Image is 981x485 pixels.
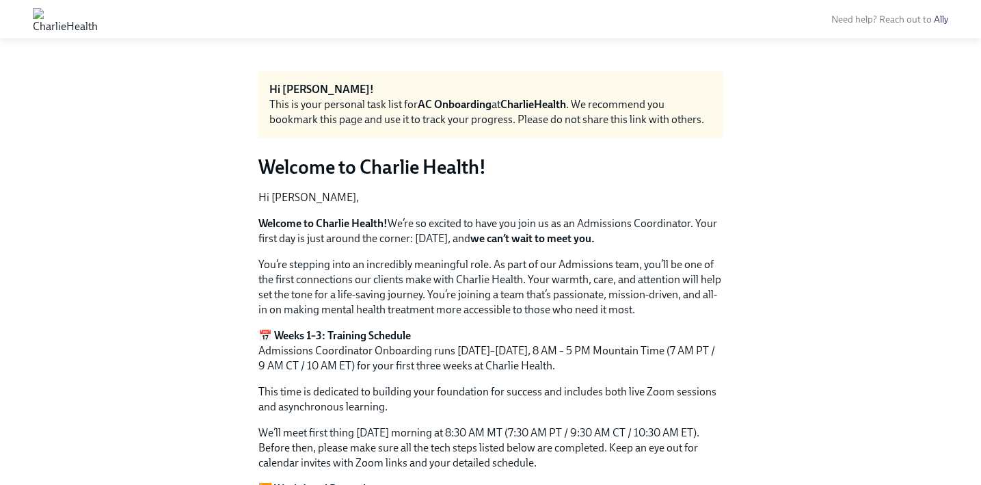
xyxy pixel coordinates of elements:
[831,14,948,25] span: Need help? Reach out to
[258,425,723,471] p: We’ll meet first thing [DATE] morning at 8:30 AM MT (7:30 AM PT / 9:30 AM CT / 10:30 AM ET). Befo...
[269,97,712,127] div: This is your personal task list for at . We recommend you bookmark this page and use it to track ...
[258,257,723,317] p: You’re stepping into an incredibly meaningful role. As part of our Admissions team, you’ll be one...
[269,83,374,96] strong: Hi [PERSON_NAME]!
[258,384,723,415] p: This time is dedicated to building your foundation for success and includes both live Zoom sessio...
[258,329,411,342] strong: 📅 Weeks 1–3: Training Schedule
[934,14,948,25] a: Ally
[258,155,723,179] h3: Welcome to Charlie Health!
[470,232,595,245] strong: we can’t wait to meet you.
[258,216,723,246] p: We’re so excited to have you join us as an Admissions Coordinator. Your first day is just around ...
[258,328,723,373] p: Admissions Coordinator Onboarding runs [DATE]–[DATE], 8 AM – 5 PM Mountain Time (7 AM PT / 9 AM C...
[258,190,723,205] p: Hi [PERSON_NAME],
[418,98,492,111] strong: AC Onboarding
[500,98,566,111] strong: CharlieHealth
[258,217,388,230] strong: Welcome to Charlie Health!
[33,8,98,30] img: CharlieHealth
